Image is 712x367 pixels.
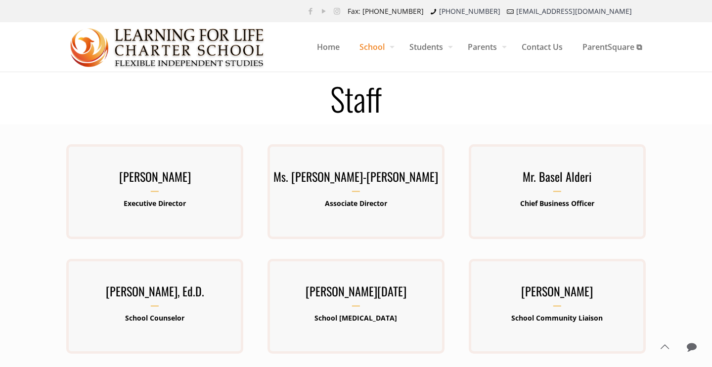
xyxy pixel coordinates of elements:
a: Home [307,22,350,72]
img: Staff [70,23,265,72]
a: [EMAIL_ADDRESS][DOMAIN_NAME] [516,6,632,16]
a: Students [400,22,458,72]
span: School [350,32,400,62]
a: Contact Us [512,22,573,72]
i: phone [429,6,439,16]
a: Learning for Life Charter School [70,22,265,72]
span: Home [307,32,350,62]
a: [PHONE_NUMBER] [439,6,500,16]
a: Back to top icon [654,336,675,357]
span: ParentSquare ⧉ [573,32,652,62]
h1: Staff [54,82,658,114]
span: Students [400,32,458,62]
h3: Mr. Basel Alderi [469,166,646,192]
b: Associate Director [325,199,387,208]
a: Parents [458,22,512,72]
h3: [PERSON_NAME] [66,166,243,192]
span: Parents [458,32,512,62]
b: School [MEDICAL_DATA] [314,313,397,323]
b: Executive Director [124,199,186,208]
b: School Counselor [125,313,184,323]
h3: [PERSON_NAME][DATE] [267,281,445,307]
a: Facebook icon [305,6,315,16]
a: Instagram icon [332,6,342,16]
h3: [PERSON_NAME], Ed.D. [66,281,243,307]
a: ParentSquare ⧉ [573,22,652,72]
h3: Ms. [PERSON_NAME]-[PERSON_NAME] [267,166,445,192]
a: School [350,22,400,72]
span: Contact Us [512,32,573,62]
i: mail [505,6,515,16]
h3: [PERSON_NAME] [469,281,646,307]
a: YouTube icon [318,6,329,16]
b: Chief Business Officer [520,199,594,208]
b: School Community Liaison [511,313,603,323]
